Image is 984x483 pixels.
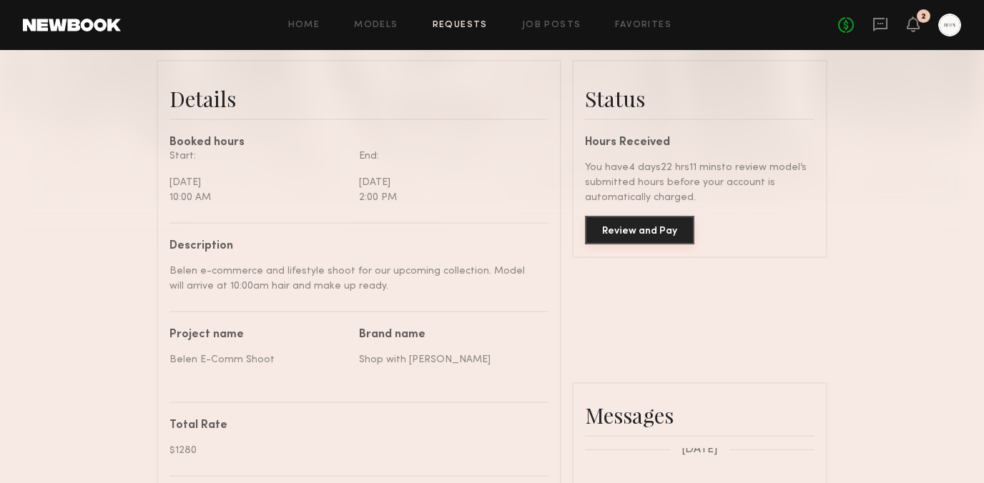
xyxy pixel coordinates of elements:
a: Job Posts [522,21,581,30]
div: Description [169,241,538,252]
div: Messages [585,401,815,429]
a: Favorites [615,21,671,30]
div: Hours Received [585,137,815,149]
div: [DATE] [169,175,348,190]
div: $1280 [169,443,538,458]
div: Start: [169,149,348,164]
a: Models [354,21,398,30]
div: Total Rate [169,420,538,432]
div: [DATE] [359,175,538,190]
div: 2 [921,13,926,21]
div: You have 4 days 22 hrs 11 mins to review model’s submitted hours before your account is automatic... [585,160,815,205]
div: Status [585,84,815,113]
div: Details [169,84,548,113]
div: Belen e-commerce and lifestyle shoot for our upcoming collection. Model will arrive at 10:00am ha... [169,264,538,294]
button: Review and Pay [585,216,694,244]
div: 2:00 PM [359,190,538,205]
div: Belen E-Comm Shoot [169,352,348,367]
div: End: [359,149,538,164]
span: [DATE] [682,444,718,456]
div: 10:00 AM [169,190,348,205]
div: Brand name [359,329,538,341]
div: Shop with [PERSON_NAME] [359,352,538,367]
div: Project name [169,329,348,341]
a: Home [288,21,320,30]
a: Requests [433,21,488,30]
div: Booked hours [169,137,548,149]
